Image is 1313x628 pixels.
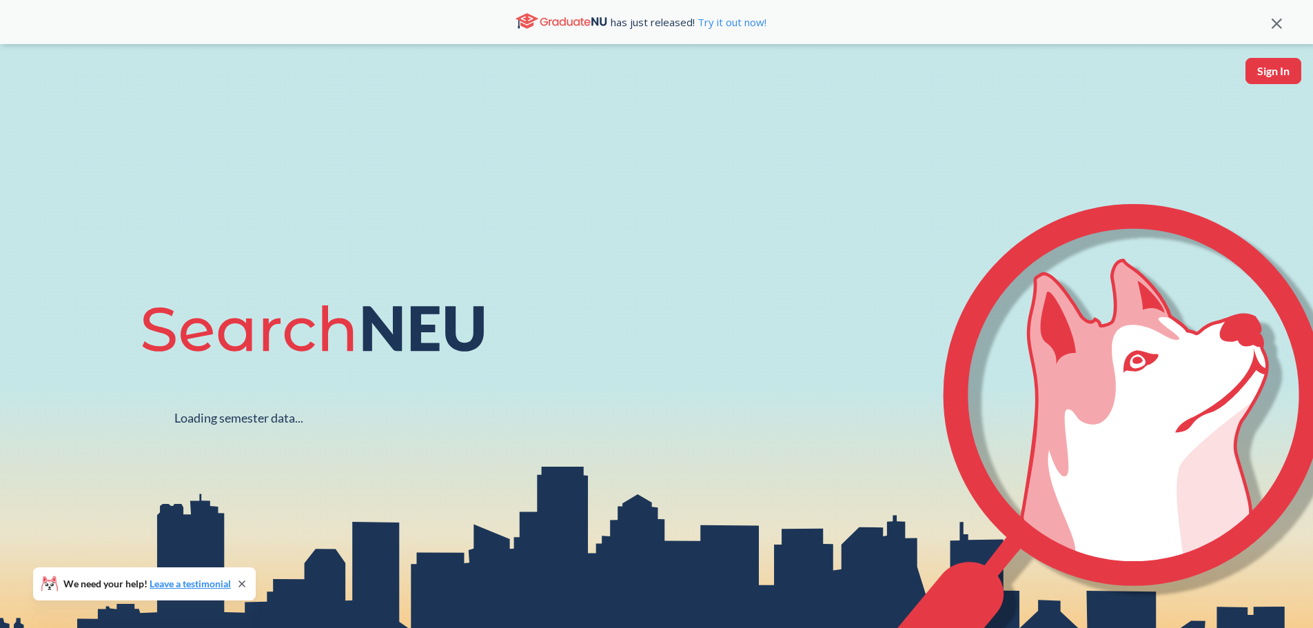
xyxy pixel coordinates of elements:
[174,410,303,426] div: Loading semester data...
[14,58,46,104] a: sandbox logo
[150,578,231,589] a: Leave a testimonial
[63,579,231,589] span: We need your help!
[695,15,766,29] a: Try it out now!
[611,14,766,30] span: has just released!
[14,58,46,100] img: sandbox logo
[1245,58,1301,84] button: Sign In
